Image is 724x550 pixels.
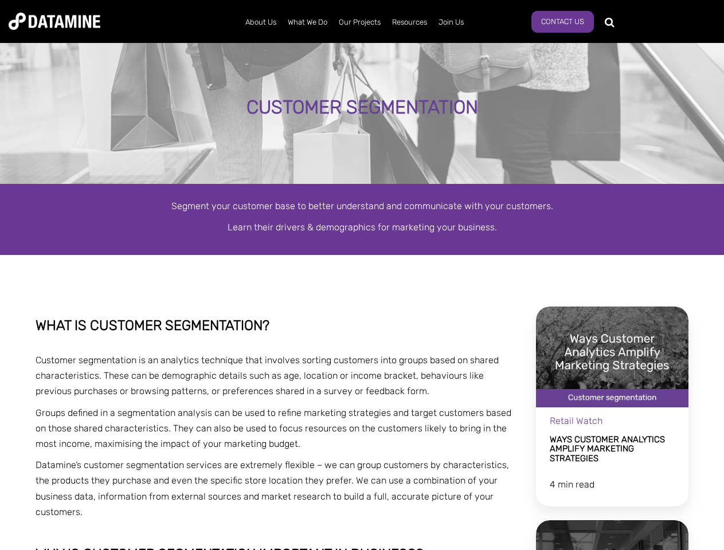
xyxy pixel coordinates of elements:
[36,219,689,235] p: Learn their drivers & demographics for marketing your business.
[36,352,522,399] p: Customer segmentation is an analytics technique that involves sorting customers into groups based...
[240,7,282,37] a: About Us
[433,7,469,37] a: Join Us
[282,7,333,37] a: What We Do
[333,7,386,37] a: Our Projects
[87,97,637,118] div: Customer Segmentation
[36,457,522,520] p: Datamine’s customer segmentation services are extremely flexible – we can group customers by char...
[36,198,689,214] p: Segment your customer base to better understand and communicate with your customers.
[36,317,269,333] span: What is customer segmentation?
[9,13,100,30] img: Datamine
[36,405,522,452] p: Groups defined in a segmentation analysis can be used to refine marketing strategies and target c...
[386,7,433,37] a: Resources
[550,415,602,426] span: Retail Watch
[531,11,594,33] a: Contact Us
